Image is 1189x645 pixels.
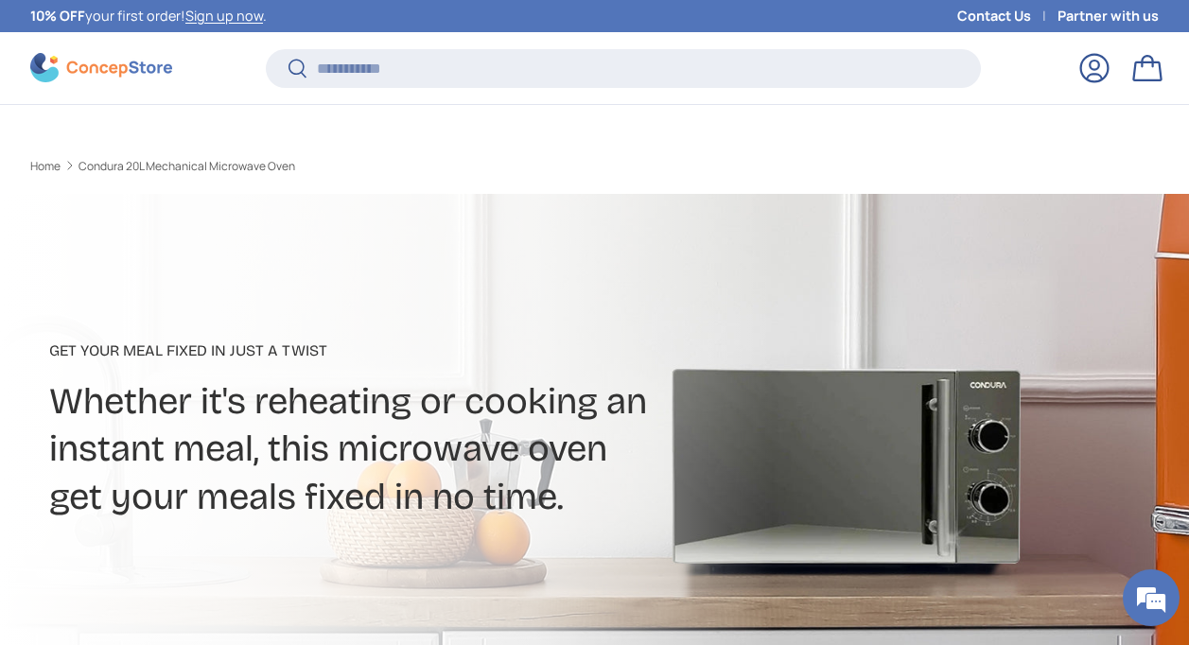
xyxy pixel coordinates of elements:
[49,377,776,520] h2: Whether it's reheating or cooking an instant meal, this microwave oven get your meals fixed in no...
[957,6,1058,26] a: Contact Us
[30,53,172,82] img: ConcepStore
[185,7,263,25] a: Sign up now
[30,158,628,175] nav: Breadcrumbs
[49,340,776,362] p: ​Get your meal fixed in just a twist
[30,161,61,172] a: Home
[79,161,295,172] a: Condura 20L Mechanical Microwave Oven
[1058,6,1159,26] a: Partner with us
[30,6,267,26] p: your first order! .
[30,7,85,25] strong: 10% OFF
